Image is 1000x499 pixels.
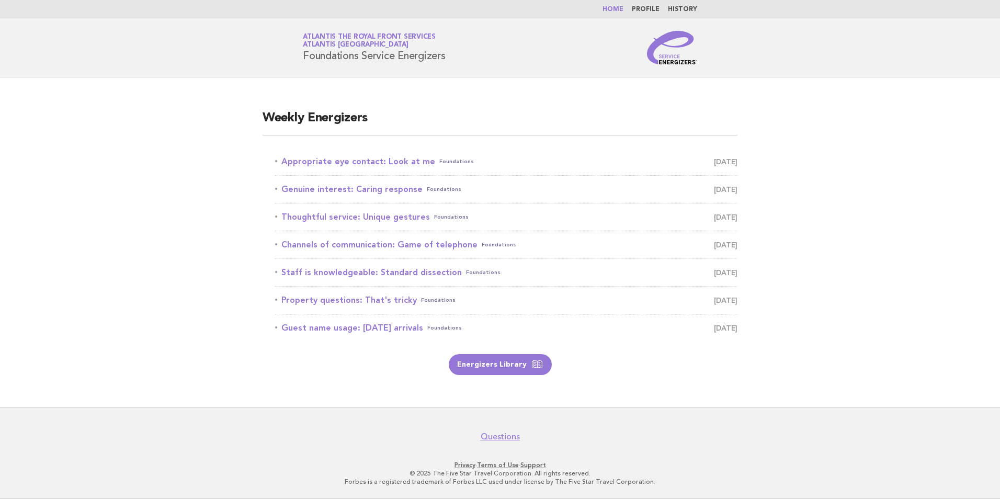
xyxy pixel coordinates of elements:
[427,321,462,335] span: Foundations
[180,469,820,478] p: © 2025 The Five Star Travel Corporation. All rights reserved.
[647,31,697,64] img: Service Energizers
[454,461,475,469] a: Privacy
[275,293,737,308] a: Property questions: That's trickyFoundations [DATE]
[275,210,737,224] a: Thoughtful service: Unique gesturesFoundations [DATE]
[275,154,737,169] a: Appropriate eye contact: Look at meFoundations [DATE]
[477,461,519,469] a: Terms of Use
[434,210,469,224] span: Foundations
[449,354,552,375] a: Energizers Library
[714,237,737,252] span: [DATE]
[275,182,737,197] a: Genuine interest: Caring responseFoundations [DATE]
[303,42,408,49] span: Atlantis [GEOGRAPHIC_DATA]
[275,237,737,252] a: Channels of communication: Game of telephoneFoundations [DATE]
[481,432,520,442] a: Questions
[303,34,446,61] h1: Foundations Service Energizers
[303,33,436,48] a: Atlantis The Royal Front ServicesAtlantis [GEOGRAPHIC_DATA]
[466,265,501,280] span: Foundations
[603,6,623,13] a: Home
[180,478,820,486] p: Forbes is a registered trademark of Forbes LLC used under license by The Five Star Travel Corpora...
[263,110,737,135] h2: Weekly Energizers
[427,182,461,197] span: Foundations
[180,461,820,469] p: · ·
[714,154,737,169] span: [DATE]
[275,321,737,335] a: Guest name usage: [DATE] arrivalsFoundations [DATE]
[482,237,516,252] span: Foundations
[714,321,737,335] span: [DATE]
[520,461,546,469] a: Support
[439,154,474,169] span: Foundations
[714,293,737,308] span: [DATE]
[275,265,737,280] a: Staff is knowledgeable: Standard dissectionFoundations [DATE]
[668,6,697,13] a: History
[421,293,456,308] span: Foundations
[714,182,737,197] span: [DATE]
[632,6,660,13] a: Profile
[714,265,737,280] span: [DATE]
[714,210,737,224] span: [DATE]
